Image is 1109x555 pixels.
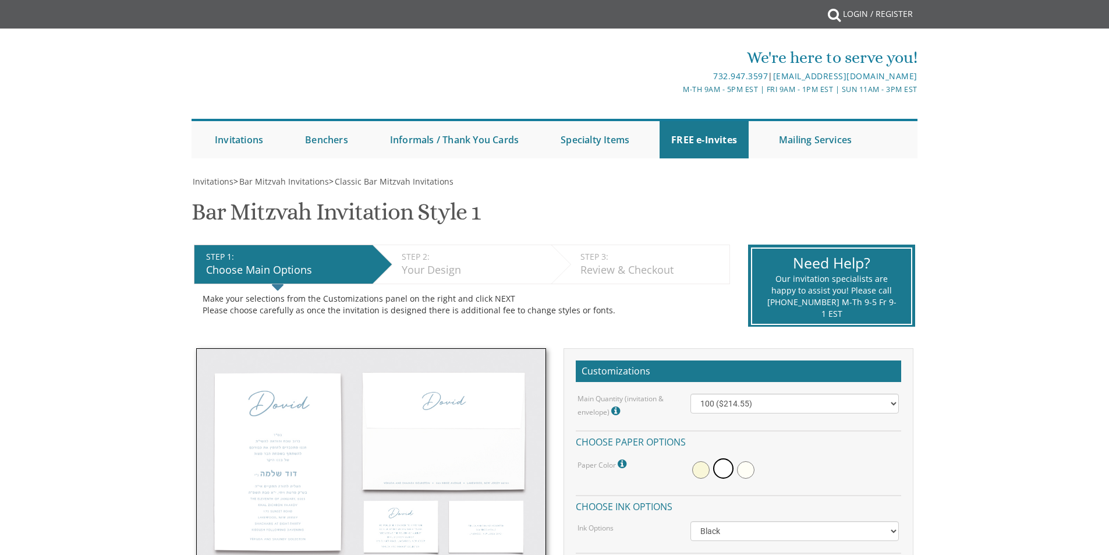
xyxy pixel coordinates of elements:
div: M-Th 9am - 5pm EST | Fri 9am - 1pm EST | Sun 11am - 3pm EST [434,83,917,96]
a: Specialty Items [549,121,641,158]
div: Review & Checkout [580,263,724,278]
div: | [434,69,917,83]
h2: Customizations [576,360,901,383]
span: Bar Mitzvah Invitations [239,176,329,187]
a: [EMAIL_ADDRESS][DOMAIN_NAME] [773,70,917,82]
div: Your Design [402,263,545,278]
div: Choose Main Options [206,263,367,278]
div: We're here to serve you! [434,46,917,69]
a: Bar Mitzvah Invitations [238,176,329,187]
a: FREE e-Invites [660,121,749,158]
a: Invitations [192,176,233,187]
h4: Choose ink options [576,495,901,515]
a: Classic Bar Mitzvah Invitations [334,176,453,187]
a: Invitations [203,121,275,158]
a: Mailing Services [767,121,863,158]
label: Paper Color [577,457,629,472]
div: Need Help? [767,253,897,274]
span: > [329,176,453,187]
div: Our invitation specialists are happy to assist you! Please call [PHONE_NUMBER] M-Th 9-5 Fr 9-1 EST [767,273,897,320]
div: STEP 3: [580,251,724,263]
div: STEP 1: [206,251,367,263]
label: Ink Options [577,523,614,533]
a: 732.947.3597 [713,70,768,82]
span: > [233,176,329,187]
div: Make your selections from the Customizations panel on the right and click NEXT Please choose care... [203,293,721,316]
div: STEP 2: [402,251,545,263]
a: Informals / Thank You Cards [378,121,530,158]
h1: Bar Mitzvah Invitation Style 1 [192,199,480,234]
span: Invitations [193,176,233,187]
h4: Choose paper options [576,430,901,451]
label: Main Quantity (invitation & envelope) [577,394,673,419]
span: Classic Bar Mitzvah Invitations [335,176,453,187]
a: Benchers [293,121,360,158]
